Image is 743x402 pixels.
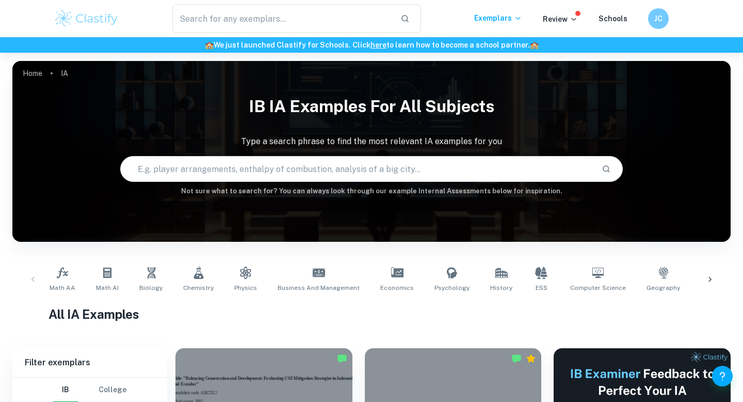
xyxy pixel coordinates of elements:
span: Business and Management [278,283,360,292]
span: 🏫 [530,41,539,49]
span: Economics [380,283,414,292]
span: Geography [647,283,680,292]
p: Type a search phrase to find the most relevant IA examples for you [12,135,731,148]
h1: All IA Examples [49,305,695,323]
span: 🏫 [205,41,214,49]
a: Home [23,66,42,81]
button: JC [648,8,669,29]
span: Computer Science [570,283,626,292]
a: here [370,41,386,49]
input: E.g. player arrangements, enthalpy of combustion, analysis of a big city... [121,154,593,183]
span: History [490,283,512,292]
span: Math AI [96,283,119,292]
h6: Not sure what to search for? You can always look through our example Internal Assessments below f... [12,186,731,196]
img: Marked [337,353,347,364]
span: Biology [139,283,163,292]
div: Premium [526,353,536,364]
button: Help and Feedback [712,366,733,386]
img: Clastify logo [54,8,119,29]
a: Schools [599,14,627,23]
span: Math AA [50,283,75,292]
span: Physics [234,283,257,292]
button: Search [597,160,615,178]
h6: Filter exemplars [12,348,167,377]
p: Exemplars [474,12,522,24]
p: Review [543,13,578,25]
p: IA [61,68,68,79]
span: Psychology [434,283,470,292]
h1: IB IA examples for all subjects [12,90,731,123]
h6: JC [653,13,665,24]
img: Marked [511,353,522,364]
span: ESS [536,283,547,292]
span: Chemistry [183,283,214,292]
input: Search for any exemplars... [172,4,392,33]
h6: We just launched Clastify for Schools. Click to learn how to become a school partner. [2,39,741,51]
